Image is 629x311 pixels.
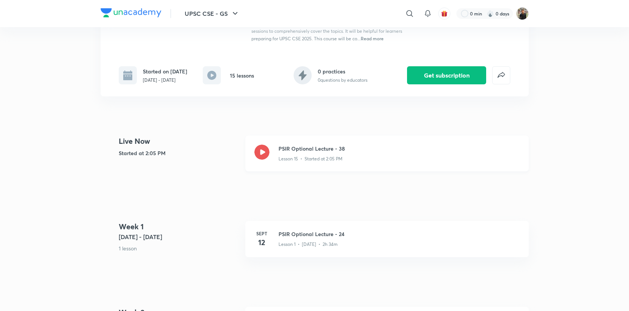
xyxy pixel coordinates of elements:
button: UPSC CSE - GS [180,6,244,21]
h5: Started at 2:05 PM [119,149,239,157]
h5: [DATE] - [DATE] [119,232,239,241]
p: Lesson 1 • [DATE] • 2h 34m [279,241,338,248]
p: [DATE] - [DATE] [143,77,187,84]
p: 1 lesson [119,244,239,252]
img: streak [487,10,494,17]
span: Read more [361,35,384,41]
a: PSIR Optional Lecture - 38Lesson 15 • Started at 2:05 PM [245,136,529,180]
h3: PSIR Optional Lecture - 24 [279,230,520,238]
button: Get subscription [407,66,486,84]
img: avatar [441,10,448,17]
img: Company Logo [101,8,161,17]
h4: Live Now [119,136,239,147]
a: Company Logo [101,8,161,19]
h4: 12 [254,237,269,248]
h6: 0 practices [318,67,367,75]
button: avatar [438,8,450,20]
h6: Started on [DATE] [143,67,187,75]
p: 0 questions by educators [318,77,367,84]
h6: Sept [254,230,269,237]
p: Lesson 15 • Started at 2:05 PM [279,155,343,162]
h6: 15 lessons [230,72,254,79]
span: In this course, [PERSON_NAME] Sir will cover PSIR Optional in detail. He will take sessions to co... [251,21,418,41]
h3: PSIR Optional Lecture - 38 [279,145,520,152]
img: Yudhishthir [516,7,529,20]
h4: Week 1 [119,221,239,232]
a: Sept12PSIR Optional Lecture - 24Lesson 1 • [DATE] • 2h 34m [245,221,529,266]
button: false [492,66,510,84]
